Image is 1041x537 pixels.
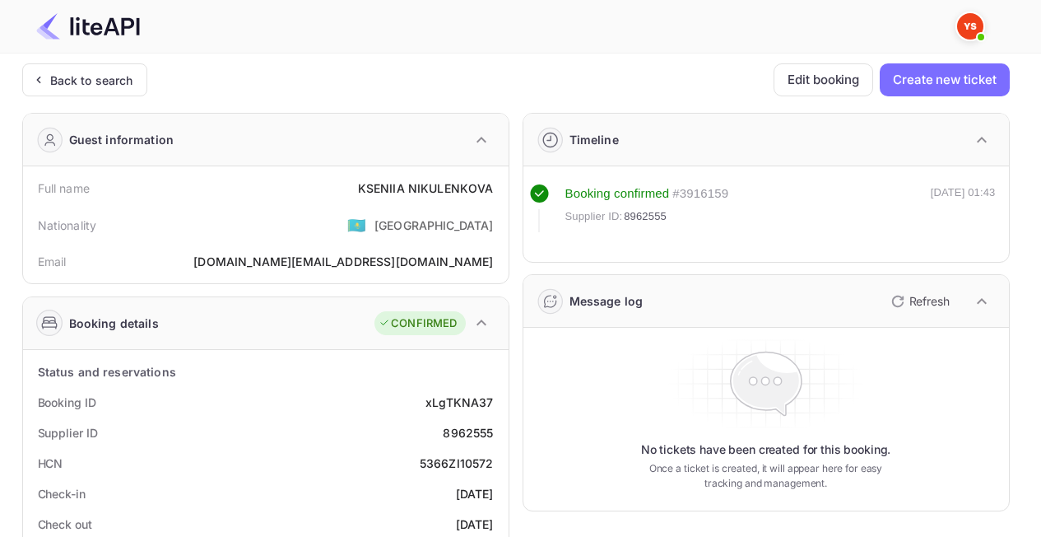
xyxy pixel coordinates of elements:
p: Refresh [909,292,950,310]
div: Email [38,253,67,270]
div: # 3916159 [672,184,728,203]
div: Booking confirmed [565,184,670,203]
div: Status and reservations [38,363,176,381]
div: Back to search [50,72,133,89]
div: HCN [38,455,63,472]
div: 5366ZI10572 [420,455,494,472]
div: Booking details [69,315,159,332]
span: 8962555 [624,208,667,225]
div: [DATE] 01:43 [931,184,996,232]
div: Check out [38,516,92,533]
div: Full name [38,180,90,197]
p: No tickets have been created for this booking. [641,441,891,458]
span: United States [347,210,366,240]
div: Guest information [69,131,174,148]
div: CONFIRMED [379,315,457,332]
div: [GEOGRAPHIC_DATA] [374,217,494,234]
button: Edit booking [774,63,873,96]
div: [DOMAIN_NAME][EMAIL_ADDRESS][DOMAIN_NAME] [193,253,493,270]
div: [DATE] [456,516,494,533]
span: Supplier ID: [565,208,623,225]
div: Check-in [38,485,86,502]
div: Message log [569,292,644,310]
div: 8962555 [443,424,493,441]
div: Nationality [38,217,97,234]
p: Once a ticket is created, it will appear here for easy tracking and management. [636,461,896,491]
div: Supplier ID [38,424,98,441]
button: Create new ticket [880,63,1009,96]
div: Timeline [569,131,619,148]
img: Yandex Support [957,13,983,40]
img: LiteAPI Logo [36,13,140,40]
div: Booking ID [38,394,96,411]
button: Refresh [881,288,956,315]
div: xLgTKNA37 [425,394,493,411]
div: KSENIIA NIKULENKOVA [358,180,494,197]
div: [DATE] [456,485,494,502]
